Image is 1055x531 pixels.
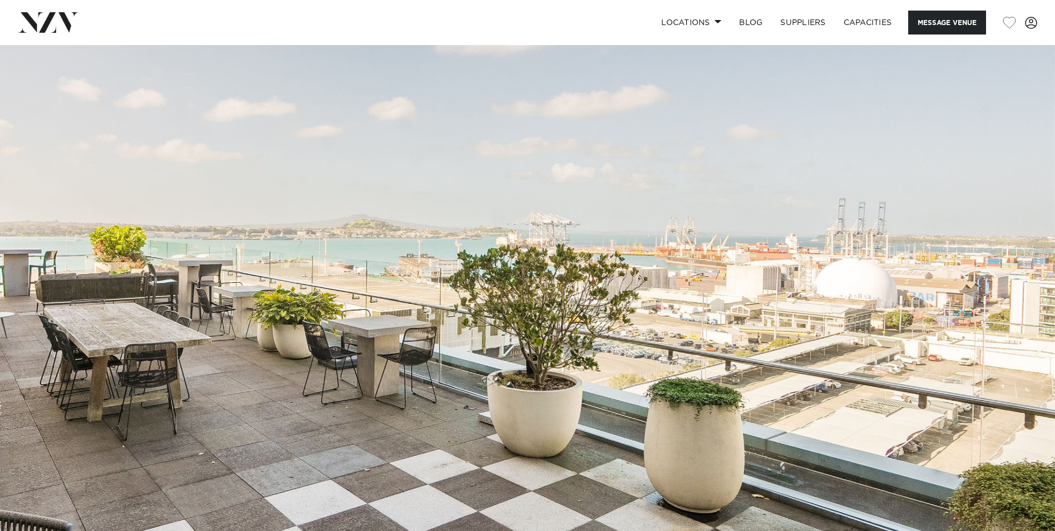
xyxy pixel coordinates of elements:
[771,11,834,35] a: SUPPLIERS
[908,11,986,35] button: Message Venue
[652,11,730,35] a: Locations
[18,12,78,32] img: nzv-logo.png
[730,11,771,35] a: BLOG
[835,11,901,35] a: Capacities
